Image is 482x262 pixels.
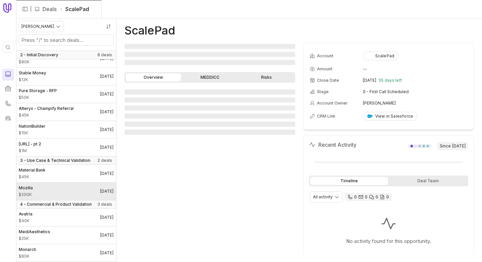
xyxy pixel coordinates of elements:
span: Since [437,142,468,150]
span: Amount [19,95,57,100]
span: 2 deals [97,158,112,163]
h2: Recent Activity [309,141,356,149]
span: Amount [19,77,46,82]
span: Amount [19,148,41,153]
span: Amount [19,59,49,65]
a: Overview [126,73,181,81]
button: Sort by [103,21,113,31]
nav: Deals [16,18,116,262]
button: ScalePad [363,52,399,60]
span: ‌ [125,60,295,65]
span: ‌ [125,130,295,135]
p: No activity found for this opportunity. [346,237,431,245]
span: Pure Storage - RFP [19,88,57,93]
span: ‌ [125,106,295,111]
time: Deal Close Date [100,215,113,220]
span: Amount [19,236,50,241]
span: 2 - Initial Discovery [20,52,58,58]
time: [DATE] [363,78,376,83]
time: Deal Close Date [100,189,113,194]
span: Stable Money [19,70,46,76]
span: Amount [19,192,33,197]
time: Deal Close Date [100,74,113,79]
span: Amount [19,254,36,259]
span: 4 - Commercial & Product Validation [20,202,92,207]
a: Monarch$80K[DATE] [16,244,116,262]
time: Deal Close Date [100,250,113,256]
td: [PERSON_NAME] [363,98,468,109]
time: Deal Close Date [100,145,113,150]
div: Timeline [310,177,388,185]
span: [URL] - pt 2 [19,141,41,147]
span: ‌ [125,97,295,103]
span: Close Date [317,78,339,83]
time: Deal Close Date [100,233,113,238]
h1: ScalePad [125,26,175,35]
button: Expand sidebar [20,4,30,14]
div: 0 calls and 0 email threads [345,193,392,201]
td: 0 - First Call Scheduled [363,86,468,97]
a: View in Salesforce [363,112,418,121]
span: ‌ [125,89,295,94]
a: Mozilla$200K[DATE] [16,183,116,200]
span: | [30,5,32,13]
a: Alteryx - Champify Referral$45K[DATE] [16,103,116,121]
input: Search deals by name [19,35,113,45]
span: NationBuilder [19,124,46,129]
span: Account [317,53,333,59]
li: ScalePad [59,5,89,13]
span: 8 deals [97,52,112,58]
time: Deal Close Date [100,127,113,132]
div: ScalePad [367,53,395,59]
a: Pure Storage - RFP$50K[DATE] [16,85,116,103]
span: MediAesthetics [19,229,50,235]
span: Amount [19,218,32,223]
div: Deal Team [389,177,467,185]
span: CRM Link [317,114,335,119]
span: Amount [19,113,74,118]
a: Material Bank$45K[DATE] [16,165,116,182]
a: [URL] - pt 2$1M[DATE] [16,139,116,156]
span: Alteryx - Champify Referral [19,106,74,111]
span: Amount [317,66,332,72]
span: Monarch [19,247,36,252]
span: Material Bank [19,168,46,173]
span: 3 - Use Case & Technical Validation [20,158,90,163]
span: Mozilla [19,185,33,191]
time: Deal Close Date [100,109,113,115]
div: View in Salesforce [367,114,413,119]
a: Avatria$40K[DATE] [16,209,116,226]
span: ‌ [125,52,295,57]
time: Deal Close Date [100,91,113,97]
a: Stable Money$12K[DATE] [16,68,116,85]
a: NationBuilder$15K[DATE] [16,121,116,138]
a: Deals [43,5,57,13]
span: Amount [19,174,46,180]
a: MediAesthetics$25K[DATE] [16,226,116,244]
a: MEDDICC [182,73,238,81]
td: -- [363,64,468,74]
span: 55 days left [379,78,402,83]
a: Risks [239,73,294,81]
span: 3 deals [97,202,112,207]
span: ‌ [125,114,295,119]
span: ‌ [125,44,295,49]
time: [DATE] [452,143,466,149]
span: Stage [317,89,329,94]
span: Amount [19,130,46,136]
time: Deal Close Date [100,171,113,176]
span: Account Owner [317,101,348,106]
span: ‌ [125,122,295,127]
span: Avatria [19,211,32,217]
